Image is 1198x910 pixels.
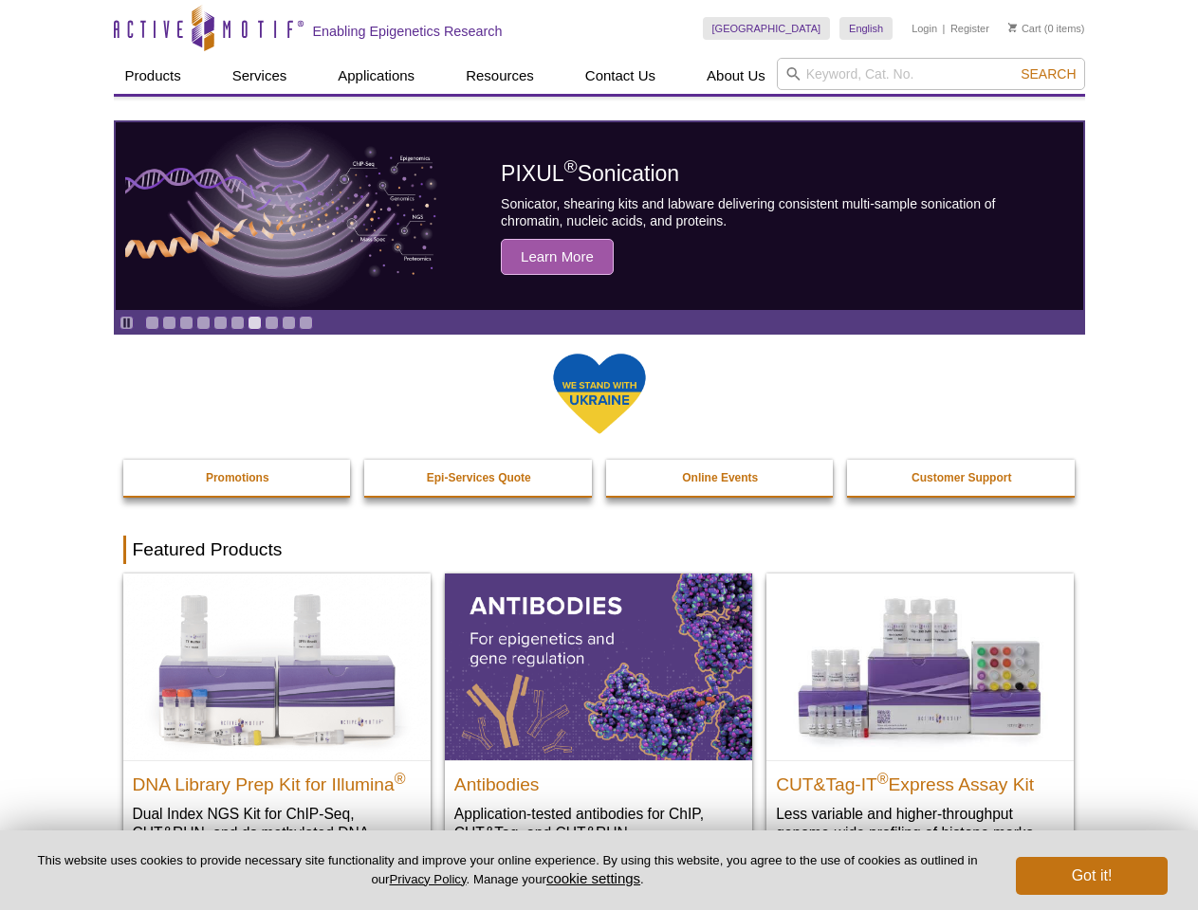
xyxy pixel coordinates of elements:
img: DNA Library Prep Kit for Illumina [123,573,431,759]
a: Customer Support [847,460,1077,496]
button: Search [1015,65,1081,82]
a: Go to slide 1 [145,316,159,330]
img: All Antibodies [445,573,752,759]
input: Keyword, Cat. No. [777,58,1085,90]
img: We Stand With Ukraine [552,352,647,436]
a: Resources [454,58,545,94]
h2: Enabling Epigenetics Research [313,23,503,40]
span: Learn More [501,239,614,275]
sup: ® [395,770,406,786]
a: Go to slide 7 [248,316,262,330]
strong: Online Events [682,471,758,484]
a: English [839,17,893,40]
sup: ® [877,770,889,786]
img: CUT&Tag-IT® Express Assay Kit [766,573,1074,759]
a: Login [912,22,937,35]
strong: Epi-Services Quote [427,471,531,484]
span: PIXUL Sonication [501,161,679,186]
a: Go to slide 9 [282,316,296,330]
a: Go to slide 5 [213,316,228,330]
a: [GEOGRAPHIC_DATA] [703,17,831,40]
a: Go to slide 2 [162,316,176,330]
a: DNA Library Prep Kit for Illumina DNA Library Prep Kit for Illumina® Dual Index NGS Kit for ChIP-... [123,573,431,880]
h2: Antibodies [454,766,743,794]
p: Application-tested antibodies for ChIP, CUT&Tag, and CUT&RUN. [454,804,743,843]
img: PIXUL sonication [125,121,438,311]
a: Privacy Policy [389,872,466,886]
h2: DNA Library Prep Kit for Illumina [133,766,421,794]
p: This website uses cookies to provide necessary site functionality and improve your online experie... [30,852,985,888]
a: Services [221,58,299,94]
li: | [943,17,946,40]
button: Got it! [1016,857,1168,895]
a: Online Events [606,460,836,496]
a: Epi-Services Quote [364,460,594,496]
a: Products [114,58,193,94]
p: Dual Index NGS Kit for ChIP-Seq, CUT&RUN, and ds methylated DNA assays. [133,804,421,862]
p: Less variable and higher-throughput genome-wide profiling of histone marks​. [776,804,1064,843]
a: Contact Us [574,58,667,94]
sup: ® [564,157,578,177]
a: Go to slide 3 [179,316,194,330]
a: Applications [326,58,426,94]
strong: Promotions [206,471,269,484]
p: Sonicator, shearing kits and labware delivering consistent multi-sample sonication of chromatin, ... [501,195,1040,229]
a: CUT&Tag-IT® Express Assay Kit CUT&Tag-IT®Express Assay Kit Less variable and higher-throughput ge... [766,573,1074,861]
a: Go to slide 8 [265,316,279,330]
a: About Us [695,58,777,94]
a: Register [950,22,989,35]
a: Promotions [123,460,353,496]
img: Your Cart [1008,23,1017,32]
a: PIXUL sonication PIXUL®Sonication Sonicator, shearing kits and labware delivering consistent mult... [116,122,1083,310]
h2: Featured Products [123,536,1076,564]
strong: Customer Support [912,471,1011,484]
span: Search [1021,66,1076,82]
h2: CUT&Tag-IT Express Assay Kit [776,766,1064,794]
button: cookie settings [546,870,640,886]
a: All Antibodies Antibodies Application-tested antibodies for ChIP, CUT&Tag, and CUT&RUN. [445,573,752,861]
a: Go to slide 4 [196,316,211,330]
a: Go to slide 6 [230,316,245,330]
li: (0 items) [1008,17,1085,40]
a: Toggle autoplay [120,316,134,330]
a: Go to slide 10 [299,316,313,330]
article: PIXUL Sonication [116,122,1083,310]
a: Cart [1008,22,1041,35]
